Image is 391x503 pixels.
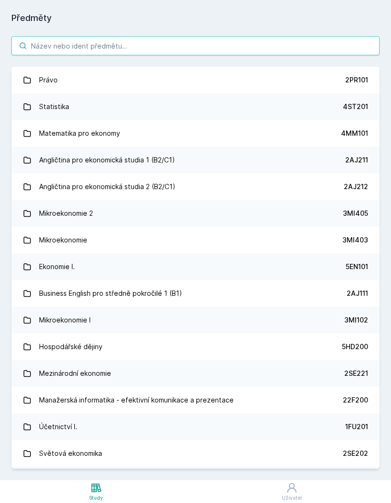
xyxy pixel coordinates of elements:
[343,102,368,111] div: 4ST201
[346,262,368,272] div: 5EN101
[39,231,87,250] div: Mikroekonomie
[39,444,102,463] div: Světová ekonomika
[39,97,69,116] div: Statistika
[345,422,368,432] div: 1FU201
[89,494,103,502] div: Study
[343,449,368,458] div: 2SE202
[11,360,380,387] a: Mezinárodní ekonomie 2SE221
[39,337,103,356] div: Hospodářské dějiny
[11,11,380,25] h1: Předměty
[11,120,380,147] a: Matematika pro ekonomy 4MM101
[11,413,380,440] a: Účetnictví I. 1FU201
[347,289,368,298] div: 2AJ111
[11,36,380,55] input: Název nebo ident předmětu…
[39,417,77,436] div: Účetnictví I.
[11,227,380,253] a: Mikroekonomie 3MI403
[39,70,58,90] div: Právo
[345,75,368,85] div: 2PR101
[39,391,234,410] div: Manažerská informatika - efektivní komunikace a prezentace
[11,333,380,360] a: Hospodářské dějiny 5HD200
[39,204,93,223] div: Mikroekonomie 2
[11,387,380,413] a: Manažerská informatika - efektivní komunikace a prezentace 22F200
[11,280,380,307] a: Business English pro středně pokročilé 1 (B1) 2AJ111
[344,369,368,378] div: 2SE221
[11,307,380,333] a: Mikroekonomie I 3MI102
[344,182,368,191] div: 2AJ212
[343,395,368,405] div: 22F200
[11,67,380,93] a: Právo 2PR101
[345,155,368,165] div: 2AJ211
[11,200,380,227] a: Mikroekonomie 2 3MI405
[39,364,111,383] div: Mezinárodní ekonomie
[39,284,182,303] div: Business English pro středně pokročilé 1 (B1)
[282,494,302,502] div: Uživatel
[344,315,368,325] div: 3MI102
[341,129,368,138] div: 4MM101
[11,93,380,120] a: Statistika 4ST201
[11,467,380,493] a: Ekonomie II. 5EN411
[11,173,380,200] a: Angličtina pro ekonomická studia 2 (B2/C1) 2AJ212
[39,124,120,143] div: Matematika pro ekonomy
[39,257,75,276] div: Ekonomie I.
[39,311,91,330] div: Mikroekonomie I
[11,253,380,280] a: Ekonomie I. 5EN101
[39,177,175,196] div: Angličtina pro ekonomická studia 2 (B2/C1)
[342,342,368,352] div: 5HD200
[342,235,368,245] div: 3MI403
[11,147,380,173] a: Angličtina pro ekonomická studia 1 (B2/C1) 2AJ211
[39,151,175,170] div: Angličtina pro ekonomická studia 1 (B2/C1)
[343,209,368,218] div: 3MI405
[11,440,380,467] a: Světová ekonomika 2SE202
